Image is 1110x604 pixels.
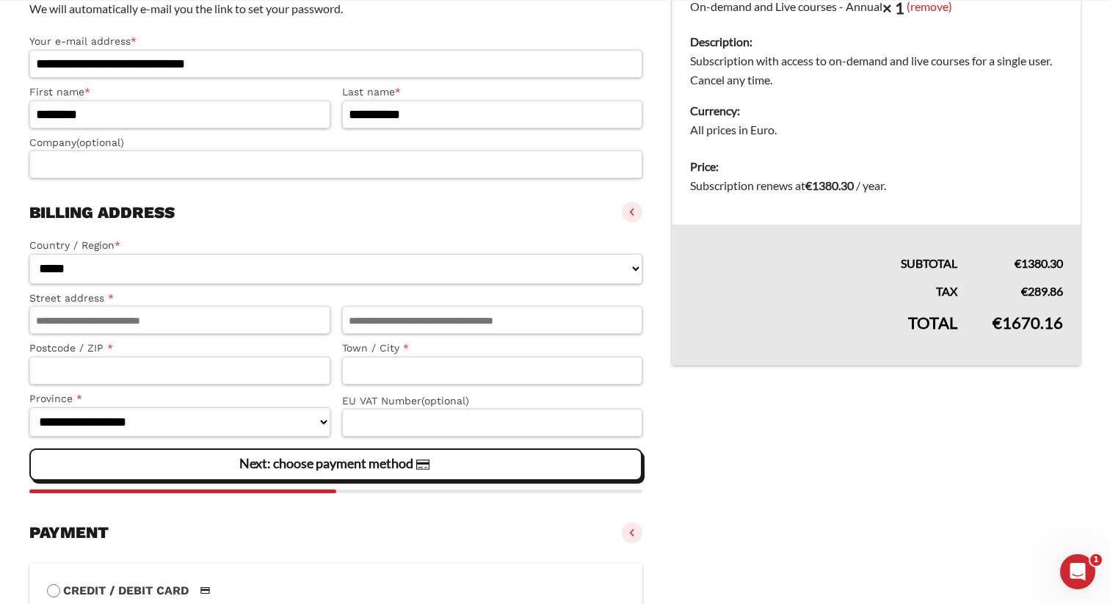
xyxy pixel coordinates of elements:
[342,84,643,101] label: Last name
[47,584,60,597] input: Credit / Debit CardCredit / Debit Card
[690,178,886,192] span: Subscription renews at .
[690,157,1063,176] dt: Price:
[1090,554,1102,566] span: 1
[29,237,642,254] label: Country / Region
[993,313,1063,332] bdi: 1670.16
[805,178,854,192] bdi: 1380.30
[1015,256,1063,270] bdi: 1380.30
[342,393,643,410] label: EU VAT Number
[690,32,1063,51] dt: Description:
[672,301,975,365] th: Total
[192,582,219,600] img: Credit / Debit Card
[805,178,812,192] span: €
[29,203,175,223] h3: Billing address
[1015,256,1021,270] span: €
[1021,284,1063,298] bdi: 289.86
[342,340,643,357] label: Town / City
[672,273,975,301] th: Tax
[690,101,1063,120] dt: Currency:
[29,448,642,481] vaadin-button: Next: choose payment method
[690,51,1063,90] dd: Subscription with access to on-demand and live courses for a single user. Cancel any time.
[76,137,124,148] span: (optional)
[29,390,330,407] label: Province
[690,120,1063,139] dd: All prices in Euro.
[29,134,642,151] label: Company
[29,290,330,307] label: Street address
[29,84,330,101] label: First name
[993,313,1002,332] span: €
[29,523,109,543] h3: Payment
[29,340,330,357] label: Postcode / ZIP
[421,395,469,407] span: (optional)
[672,225,975,273] th: Subtotal
[29,33,642,50] label: Your e-mail address
[1060,554,1095,589] iframe: Intercom live chat
[47,581,625,600] label: Credit / Debit Card
[1021,284,1028,298] span: €
[856,178,884,192] span: / year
